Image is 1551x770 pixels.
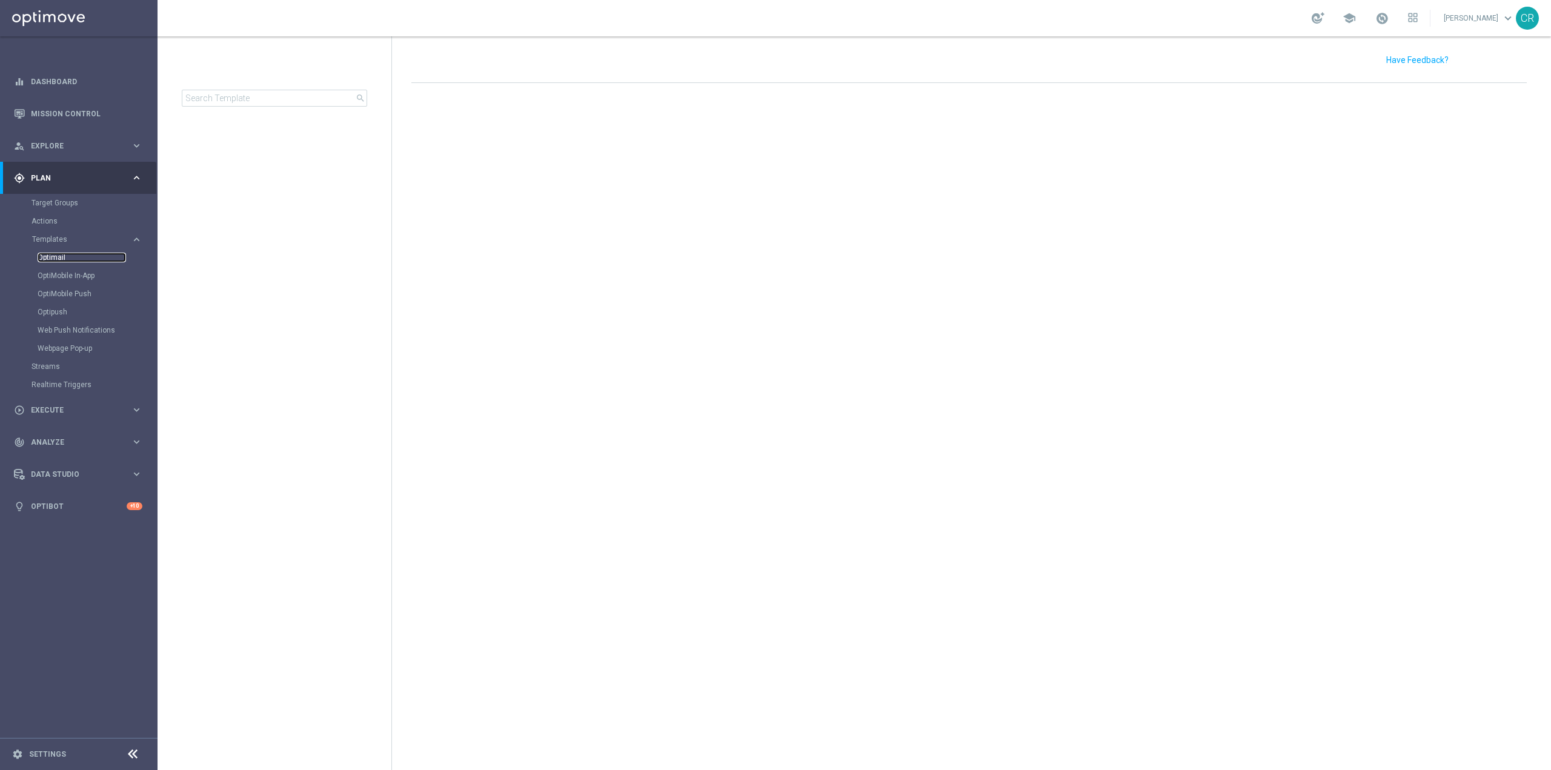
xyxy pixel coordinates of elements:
[32,380,126,390] a: Realtime Triggers
[14,141,131,151] div: Explore
[38,271,126,280] a: OptiMobile In-App
[14,98,142,130] div: Mission Control
[38,267,156,285] div: OptiMobile In-App
[32,194,156,212] div: Target Groups
[13,173,143,183] button: gps_fixed Plan keyboard_arrow_right
[38,285,156,303] div: OptiMobile Push
[13,109,143,119] button: Mission Control
[14,490,142,522] div: Optibot
[29,751,66,758] a: Settings
[32,234,143,244] button: Templates keyboard_arrow_right
[14,501,25,512] i: lightbulb
[32,357,156,376] div: Streams
[12,749,23,760] i: settings
[32,236,131,243] div: Templates
[38,339,156,357] div: Webpage Pop-up
[31,407,131,414] span: Execute
[32,212,156,230] div: Actions
[1343,12,1356,25] span: school
[38,253,126,262] a: Optimail
[31,65,142,98] a: Dashboard
[13,77,143,87] button: equalizer Dashboard
[1443,9,1516,27] a: [PERSON_NAME]keyboard_arrow_down
[131,404,142,416] i: keyboard_arrow_right
[38,303,156,321] div: Optipush
[13,405,143,415] button: play_circle_outline Execute keyboard_arrow_right
[38,289,126,299] a: OptiMobile Push
[32,216,126,226] a: Actions
[131,468,142,480] i: keyboard_arrow_right
[13,502,143,511] button: lightbulb Optibot +10
[14,437,131,448] div: Analyze
[131,234,142,245] i: keyboard_arrow_right
[14,437,25,448] i: track_changes
[182,90,367,107] input: Search Template
[356,93,365,103] span: search
[13,141,143,151] button: person_search Explore keyboard_arrow_right
[31,174,131,182] span: Plan
[31,471,131,478] span: Data Studio
[32,362,126,371] a: Streams
[1501,12,1515,25] span: keyboard_arrow_down
[31,98,142,130] a: Mission Control
[1516,7,1539,30] div: CR
[14,65,142,98] div: Dashboard
[14,469,131,480] div: Data Studio
[13,470,143,479] button: Data Studio keyboard_arrow_right
[38,248,156,267] div: Optimail
[32,376,156,394] div: Realtime Triggers
[131,140,142,151] i: keyboard_arrow_right
[14,405,25,416] i: play_circle_outline
[38,344,126,353] a: Webpage Pop-up
[131,436,142,448] i: keyboard_arrow_right
[38,321,156,339] div: Web Push Notifications
[131,172,142,184] i: keyboard_arrow_right
[31,439,131,446] span: Analyze
[38,325,126,335] a: Web Push Notifications
[14,76,25,87] i: equalizer
[32,236,119,243] span: Templates
[31,142,131,150] span: Explore
[14,405,131,416] div: Execute
[14,173,25,184] i: gps_fixed
[13,437,143,447] button: track_changes Analyze keyboard_arrow_right
[127,502,142,510] div: +10
[32,230,156,357] div: Templates
[31,490,127,522] a: Optibot
[32,198,126,208] a: Target Groups
[14,173,131,184] div: Plan
[1386,56,1449,64] input: Have Feedback?
[38,307,126,317] a: Optipush
[14,141,25,151] i: person_search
